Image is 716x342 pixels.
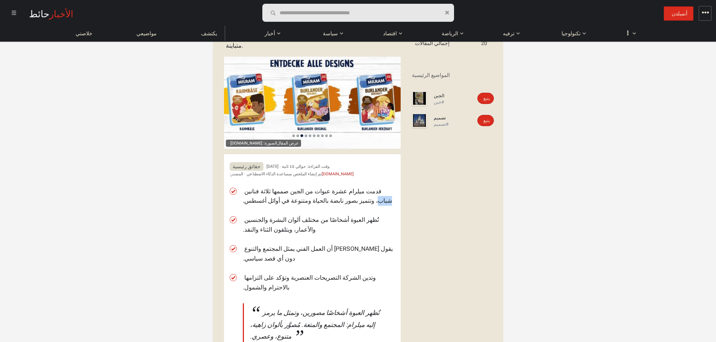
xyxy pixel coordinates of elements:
[412,72,450,78] font: المواضيع الرئيسية
[499,23,522,41] button: ترفيه
[412,91,427,106] img: صورة شخصية للجبن
[503,29,515,37] font: ترفيه
[228,141,277,146] font: الصورة: [DOMAIN_NAME] ·
[230,172,322,176] font: تم إنشاء الملخص بمساعدة الذكاء الاصطناعي · المصدر:
[562,29,581,37] font: تكنولوجيا
[415,40,450,46] font: إجمالي المقالات
[434,122,448,127] font: #تصميم
[28,6,74,20] a: حائطالأخبار
[481,40,487,46] font: 20
[29,6,49,20] font: حائط
[323,29,338,37] font: سياسة
[412,113,427,128] img: صورة الملف الشخصي للتصميم
[261,23,283,41] button: أخبار
[434,93,456,99] a: الجبن
[201,29,217,37] font: يكتشف
[499,26,518,41] a: ترفيه
[76,29,92,37] font: خلاصتي
[438,23,463,41] button: الرياضة
[434,115,456,121] a: تصميم
[558,26,584,41] a: تكنولوجيا
[233,164,260,169] font: حقائق رئيسية
[224,57,401,149] a: الصورة: [DOMAIN_NAME] ·عرض المقال
[438,26,462,41] a: الرياضة
[319,23,343,41] button: سياسة
[261,26,279,41] a: أخبار
[322,172,354,176] a: [DOMAIN_NAME]
[483,96,490,101] font: يتبع
[442,29,458,37] font: الرياضة
[266,164,330,169] font: [DATE] · وقت القراءة: حوالي ٤٥ ثانية.
[434,93,444,98] font: الجبن
[383,29,397,37] font: اقتصاد
[434,115,446,121] font: تصميم
[243,245,393,262] font: يقول [PERSON_NAME] أن العمل الفني يمثل المجتمع والتنوع دون أي قصد سياسي.
[379,23,402,41] button: اقتصاد
[483,118,490,123] font: يتبع
[243,188,392,205] font: قدمت ميلرام عشرة عبوات من الجبن صممها ثلاثة فنانين شباب، وتتميز بصور نابضة بالحياة ومتنوعة في أوا...
[319,26,342,41] a: سياسة
[265,29,275,37] font: أخبار
[434,99,444,105] font: #جبن
[49,6,73,20] font: الأخبار
[243,274,376,291] font: وتدين الشركة التصريحات العنصرية وتؤكد على التزامها بالاحترام والشمول.
[243,216,379,233] font: تُظهر العبوة أشخاصًا من مختلف ألوان البشرة والجنسين والأعمار، ويتلقون الثناء والنقد.
[277,141,299,146] font: عرض المقال
[672,11,687,17] font: أنميلدن
[224,57,401,149] img: معاينة الصورة من stuttgarter-nachrichten.de
[250,309,380,340] font: تُظهر العبوة أشخاصًا مصورين، وتمثل ما يرمز إليه ميلرام: المجتمع والمتعة. مُصوَّر بألوان زاهية، مت...
[664,6,693,21] button: أنميلدن
[379,26,401,41] a: اقتصاد
[136,29,157,37] font: مواضيعي
[558,23,586,41] button: تكنولوجيا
